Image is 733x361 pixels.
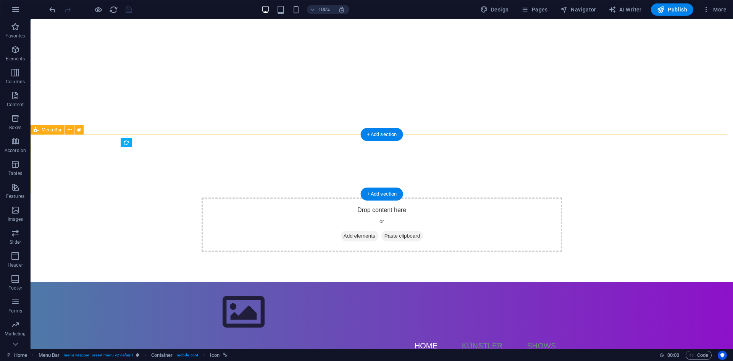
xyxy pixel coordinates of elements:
span: AI Writer [609,6,642,13]
i: This element is linked [223,353,227,357]
span: Paste clipboard [351,212,393,222]
p: Header [8,262,23,268]
nav: breadcrumb [39,351,227,360]
button: AI Writer [605,3,645,16]
span: Add elements [310,212,348,222]
i: This element is a customizable preset [136,353,139,357]
button: reload [109,5,118,14]
span: . menu-wrapper .preset-menu-v2-default [63,351,132,360]
span: Publish [657,6,687,13]
span: Click to select. Double-click to edit [210,351,220,360]
button: undo [48,5,57,14]
p: Images [8,216,23,222]
button: Click here to leave preview mode and continue editing [94,5,103,14]
p: Accordion [5,147,26,154]
h6: 100% [318,5,331,14]
p: Marketing [5,331,26,337]
button: Publish [651,3,693,16]
a: Click to cancel selection. Double-click to open Pages [6,351,27,360]
span: Code [689,351,708,360]
button: Usercentrics [718,351,727,360]
span: . mobile-cont [176,351,198,360]
i: Reload page [109,5,118,14]
p: Boxes [9,125,22,131]
div: + Add section [361,188,403,201]
span: Click to select. Double-click to edit [151,351,173,360]
span: Menu Bar [42,128,61,132]
button: Pages [518,3,551,16]
p: Features [6,193,24,199]
span: Design [480,6,509,13]
p: Forms [8,308,22,314]
button: Design [477,3,512,16]
span: Pages [521,6,547,13]
span: Click to select. Double-click to edit [39,351,60,360]
div: Design (Ctrl+Alt+Y) [477,3,512,16]
i: Undo: Change link (Ctrl+Z) [48,5,57,14]
h6: Session time [659,351,680,360]
p: Columns [6,79,25,85]
p: Footer [8,285,22,291]
p: Elements [6,56,25,62]
p: Tables [8,170,22,176]
button: 100% [307,5,334,14]
button: Code [686,351,712,360]
i: On resize automatically adjust zoom level to fit chosen device. [338,6,345,13]
span: 00 00 [667,351,679,360]
p: Slider [10,239,21,245]
span: : [673,352,674,358]
span: More [702,6,727,13]
span: Navigator [560,6,596,13]
button: Navigator [557,3,599,16]
p: Favorites [5,33,25,39]
button: More [699,3,730,16]
p: Content [7,102,24,108]
div: + Add section [361,128,403,141]
div: Drop content here [171,178,531,233]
